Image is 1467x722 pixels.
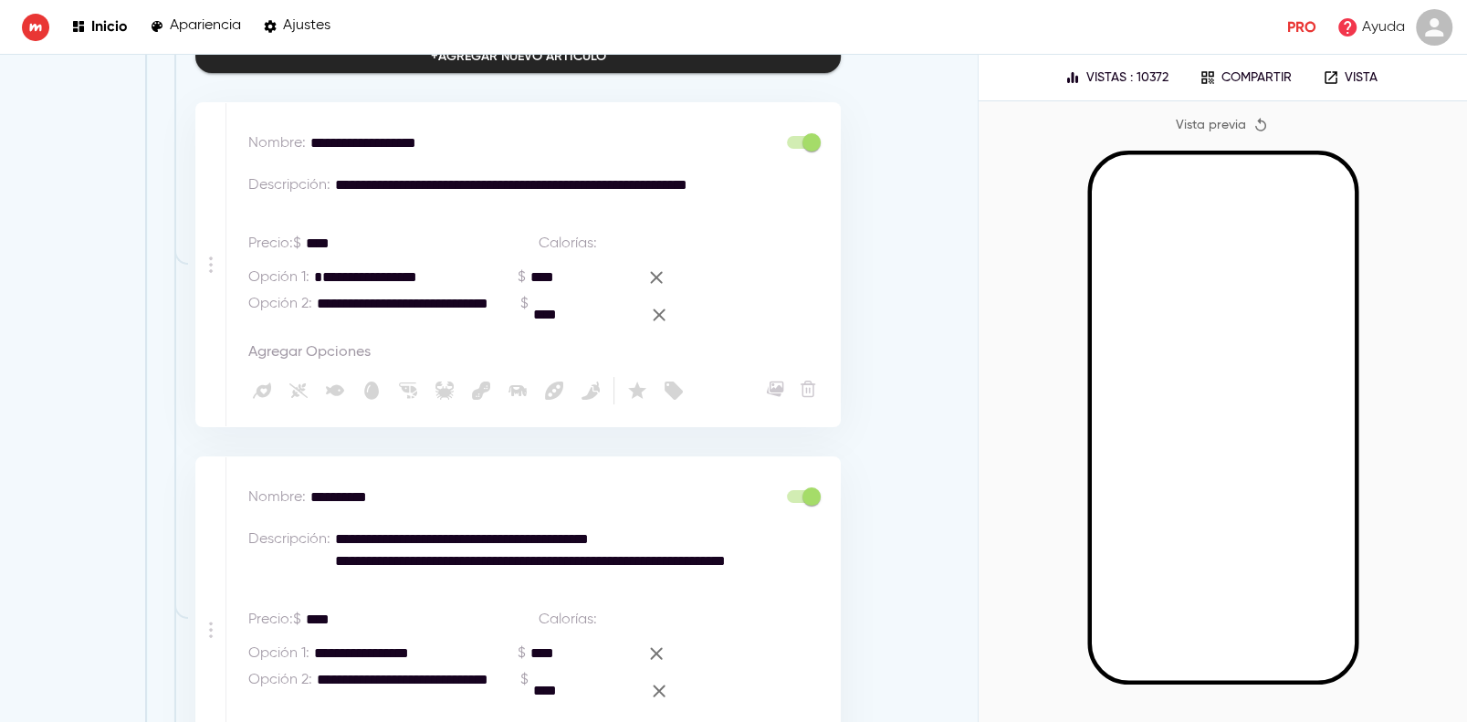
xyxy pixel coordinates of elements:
[1310,64,1390,91] a: Vista
[248,267,309,288] p: Opción 1 :
[431,46,606,68] div: + Agregar nuevo artículo
[663,380,685,402] svg: En Venta
[519,293,528,315] p: $
[539,609,597,631] p: Calorías :
[91,17,128,35] p: Inicio
[248,643,309,664] p: Opción 1 :
[763,377,787,401] button: Subir Imagen del Menú
[263,15,330,39] a: Ajustes
[1187,64,1305,91] button: Compartir
[1221,70,1292,86] p: Compartir
[796,377,820,401] button: Eliminar
[1057,64,1176,91] button: Vistas : 10372
[248,174,330,196] p: Descripción :
[248,132,306,154] p: Nombre :
[248,344,371,361] span: Agregar Opciones
[539,233,597,255] p: Calorías :
[248,487,306,508] p: Nombre :
[283,17,330,35] p: Ajustes
[248,528,330,550] p: Descripción :
[195,40,841,74] button: +Agregar nuevo artículo
[519,669,528,691] p: $
[518,267,526,288] p: $
[518,643,526,664] p: $
[1086,70,1168,86] p: Vistas : 10372
[1345,70,1378,86] p: Vista
[1362,16,1405,38] p: Ayuda
[71,15,128,39] a: Inicio
[1331,11,1410,44] a: Ayuda
[1287,16,1316,38] p: Pro
[248,293,312,315] p: Opción 2 :
[248,233,301,255] p: Precio : $
[248,609,301,631] p: Precio : $
[1092,155,1355,681] iframe: Mobile Preview
[170,17,241,35] p: Apariencia
[626,380,648,402] svg: Destacado
[248,669,312,691] p: Opción 2 :
[150,15,241,39] a: Apariencia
